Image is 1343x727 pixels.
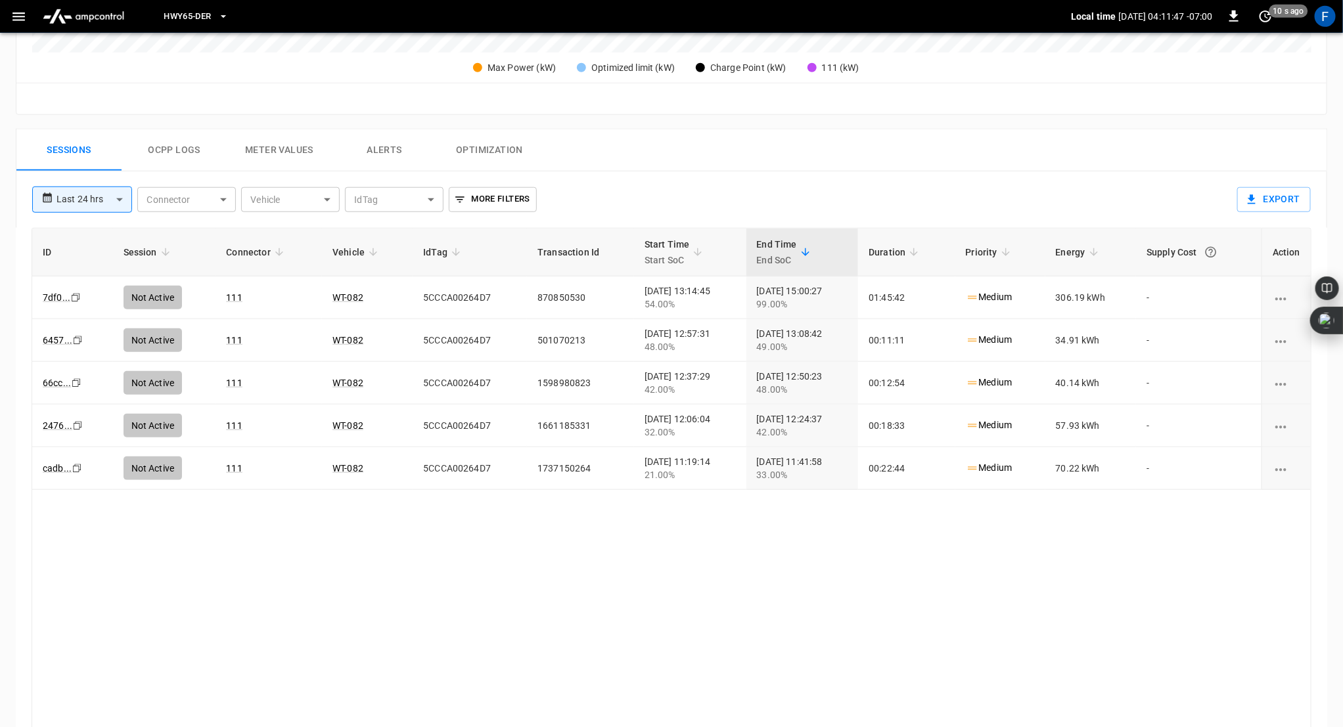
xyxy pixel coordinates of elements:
[645,327,736,353] div: [DATE] 12:57:31
[757,426,848,439] div: 42.00%
[757,236,797,268] div: End Time
[757,327,848,353] div: [DATE] 13:08:42
[822,61,859,75] div: 111 (kW)
[70,290,83,305] div: copy
[1119,10,1213,23] p: [DATE] 04:11:47 -07:00
[413,319,527,362] td: 5CCCA00264D7
[124,414,183,437] div: Not Active
[37,4,129,29] img: ampcontrol.io logo
[527,319,634,362] td: 501070213
[72,333,85,347] div: copy
[1255,6,1276,27] button: set refresh interval
[858,362,955,405] td: 00:12:54
[1071,10,1116,23] p: Local time
[413,362,527,405] td: 5CCCA00264D7
[966,418,1013,432] p: Medium
[645,426,736,439] div: 32.00%
[645,340,736,353] div: 48.00%
[226,378,242,388] a: 111
[757,340,848,353] div: 49.00%
[158,4,233,30] button: HWY65-DER
[1237,187,1311,212] button: Export
[757,468,848,481] div: 33.00%
[1273,334,1300,347] div: charging session options
[227,129,332,171] button: Meter Values
[757,383,848,396] div: 48.00%
[226,463,242,474] a: 111
[1273,376,1300,389] div: charging session options
[645,383,736,396] div: 42.00%
[757,236,814,268] span: End TimeEnd SoC
[124,456,183,480] div: Not Active
[488,61,556,75] div: Max Power (kW)
[527,447,634,490] td: 1737150264
[1273,291,1300,304] div: charging session options
[1045,362,1137,405] td: 40.14 kWh
[966,333,1013,347] p: Medium
[72,418,85,433] div: copy
[43,463,72,474] a: cadb...
[332,129,437,171] button: Alerts
[332,292,363,303] a: WT-082
[1045,276,1137,319] td: 306.19 kWh
[32,229,1311,490] table: sessions table
[858,319,955,362] td: 00:11:11
[645,468,736,481] div: 21.00%
[1136,362,1262,405] td: -
[1136,276,1262,319] td: -
[757,412,848,439] div: [DATE] 12:24:37
[527,276,634,319] td: 870850530
[858,447,955,490] td: 00:22:44
[757,252,797,268] p: End SoC
[645,252,690,268] p: Start SoC
[645,236,707,268] span: Start TimeStart SoC
[332,378,363,388] a: WT-082
[124,371,183,395] div: Not Active
[122,129,227,171] button: Ocpp logs
[437,129,542,171] button: Optimization
[645,236,690,268] div: Start Time
[423,244,465,260] span: IdTag
[226,244,287,260] span: Connector
[43,335,72,345] a: 6457...
[1045,319,1137,362] td: 34.91 kWh
[858,276,955,319] td: 01:45:42
[869,244,922,260] span: Duration
[527,229,634,276] th: Transaction Id
[71,461,84,475] div: copy
[1273,462,1300,475] div: charging session options
[966,461,1013,475] p: Medium
[1056,244,1103,260] span: Energy
[226,292,242,303] a: 111
[645,370,736,396] div: [DATE] 12:37:29
[527,405,634,447] td: 1661185331
[1136,405,1262,447] td: -
[1147,240,1251,264] div: Supply Cost
[966,376,1013,389] p: Medium
[1136,319,1262,362] td: -
[449,187,536,212] button: More Filters
[226,420,242,431] a: 111
[645,297,736,311] div: 54.00%
[858,405,955,447] td: 00:18:33
[124,244,174,260] span: Session
[1136,447,1262,490] td: -
[43,420,72,431] a: 2476...
[1315,6,1336,27] div: profile-icon
[1045,405,1137,447] td: 57.93 kWh
[32,229,113,276] th: ID
[645,455,736,481] div: [DATE] 11:19:14
[757,284,848,311] div: [DATE] 15:00:27
[645,412,736,439] div: [DATE] 12:06:04
[124,328,183,352] div: Not Active
[332,420,363,431] a: WT-082
[43,378,71,388] a: 66cc...
[1045,447,1137,490] td: 70.22 kWh
[124,286,183,309] div: Not Active
[645,284,736,311] div: [DATE] 13:14:45
[591,61,675,75] div: Optimized limit (kW)
[332,335,363,345] a: WT-082
[413,447,527,490] td: 5CCCA00264D7
[1262,229,1311,276] th: Action
[757,297,848,311] div: 99.00%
